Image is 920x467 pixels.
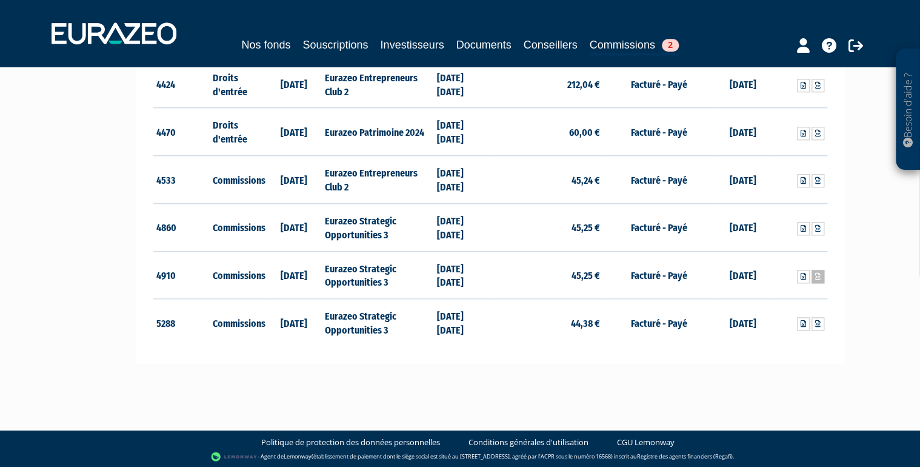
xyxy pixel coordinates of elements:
[265,299,322,346] td: [DATE]
[490,299,602,346] td: 44,38 €
[636,452,732,460] a: Registre des agents financiers (Regafi)
[715,60,772,108] td: [DATE]
[52,22,176,44] img: 1732889491-logotype_eurazeo_blanc_rvb.png
[210,203,266,251] td: Commissions
[434,251,490,299] td: [DATE] [DATE]
[434,203,490,251] td: [DATE] [DATE]
[468,437,588,448] a: Conditions générales d'utilisation
[322,108,434,156] td: Eurazeo Patrimoine 2024
[602,60,715,108] td: Facturé - Payé
[322,60,434,108] td: Eurazeo Entrepreneurs Club 2
[153,251,210,299] td: 4910
[715,299,772,346] td: [DATE]
[715,251,772,299] td: [DATE]
[524,36,578,53] a: Conseillers
[617,437,675,448] a: CGU Lemonway
[602,156,715,204] td: Facturé - Payé
[456,36,512,53] a: Documents
[590,36,679,55] a: Commissions2
[265,203,322,251] td: [DATE]
[322,299,434,346] td: Eurazeo Strategic Opportunities 3
[210,108,266,156] td: Droits d'entrée
[490,60,602,108] td: 212,04 €
[211,451,258,463] img: logo-lemonway.png
[490,203,602,251] td: 45,25 €
[602,251,715,299] td: Facturé - Payé
[153,60,210,108] td: 4424
[261,437,440,448] a: Politique de protection des données personnelles
[715,156,772,204] td: [DATE]
[434,108,490,156] td: [DATE] [DATE]
[322,203,434,251] td: Eurazeo Strategic Opportunities 3
[901,55,915,164] p: Besoin d'aide ?
[602,108,715,156] td: Facturé - Payé
[265,108,322,156] td: [DATE]
[322,251,434,299] td: Eurazeo Strategic Opportunities 3
[241,36,290,53] a: Nos fonds
[715,108,772,156] td: [DATE]
[210,156,266,204] td: Commissions
[380,36,444,53] a: Investisseurs
[322,156,434,204] td: Eurazeo Entrepreneurs Club 2
[265,251,322,299] td: [DATE]
[715,203,772,251] td: [DATE]
[265,156,322,204] td: [DATE]
[153,108,210,156] td: 4470
[153,203,210,251] td: 4860
[210,60,266,108] td: Droits d'entrée
[490,108,602,156] td: 60,00 €
[210,299,266,346] td: Commissions
[210,251,266,299] td: Commissions
[434,156,490,204] td: [DATE] [DATE]
[434,299,490,346] td: [DATE] [DATE]
[153,156,210,204] td: 4533
[602,203,715,251] td: Facturé - Payé
[153,299,210,346] td: 5288
[12,451,908,463] div: - Agent de (établissement de paiement dont le siège social est situé au [STREET_ADDRESS], agréé p...
[490,156,602,204] td: 45,24 €
[302,36,368,53] a: Souscriptions
[490,251,602,299] td: 45,25 €
[434,60,490,108] td: [DATE] [DATE]
[662,39,679,52] span: 2
[602,299,715,346] td: Facturé - Payé
[265,60,322,108] td: [DATE]
[283,452,311,460] a: Lemonway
